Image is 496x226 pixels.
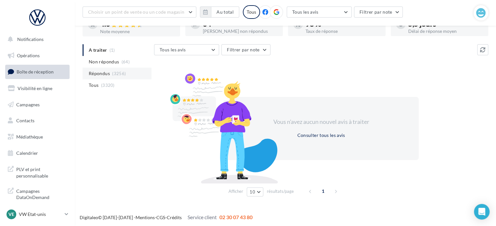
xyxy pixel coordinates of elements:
[19,211,62,218] p: VW Etat-unis
[16,150,38,156] span: Calendrier
[188,214,217,220] span: Service client
[408,20,483,28] div: 5,5 jours
[474,204,489,219] div: Open Intercom Messenger
[203,20,278,28] div: 64
[136,215,155,220] a: Mentions
[4,184,71,203] a: Campagnes DataOnDemand
[200,7,239,18] button: Au total
[16,187,67,201] span: Campagnes DataOnDemand
[112,71,126,76] span: (3256)
[5,208,70,220] a: VE VW Etat-unis
[16,165,67,179] span: PLV et print personnalisable
[89,82,98,88] span: Tous
[354,7,403,18] button: Filtrer par note
[4,33,68,46] button: Notifications
[250,189,255,194] span: 10
[154,44,219,55] button: Tous les avis
[18,86,52,91] span: Visibilité en ligne
[89,70,110,77] span: Répondus
[219,214,253,220] span: 02 30 07 43 80
[247,187,263,196] button: 10
[17,69,54,74] span: Boîte de réception
[243,5,260,19] div: Tous
[4,65,71,79] a: Boîte de réception
[100,20,175,28] div: 4.6
[306,29,380,33] div: Taux de réponse
[122,59,130,64] span: (64)
[156,215,165,220] a: CGS
[221,44,270,55] button: Filtrer par note
[83,7,196,18] button: Choisir un point de vente ou un code magasin
[4,114,71,127] a: Contacts
[80,215,253,220] span: © [DATE]-[DATE] - - -
[17,53,40,58] span: Opérations
[318,186,328,196] span: 1
[80,215,98,220] a: Digitaleo
[100,29,175,34] div: Note moyenne
[160,47,186,52] span: Tous les avis
[203,29,278,33] div: [PERSON_NAME] non répondus
[408,29,483,33] div: Délai de réponse moyen
[267,188,294,194] span: résultats/page
[294,131,347,139] button: Consulter tous les avis
[167,215,182,220] a: Crédits
[88,9,184,15] span: Choisir un point de vente ou un code magasin
[228,188,243,194] span: Afficher
[16,134,43,140] span: Médiathèque
[16,101,40,107] span: Campagnes
[211,7,239,18] button: Au total
[101,83,115,88] span: (3320)
[287,7,352,18] button: Tous les avis
[16,118,34,123] span: Contacts
[4,130,71,144] a: Médiathèque
[292,9,319,15] span: Tous les avis
[89,59,119,65] span: Non répondus
[4,98,71,112] a: Campagnes
[4,162,71,181] a: PLV et print personnalisable
[306,20,380,28] div: 98 %
[8,211,14,218] span: VE
[17,36,44,42] span: Notifications
[265,118,377,126] div: Vous n'avez aucun nouvel avis à traiter
[4,146,71,160] a: Calendrier
[4,49,71,62] a: Opérations
[4,82,71,95] a: Visibilité en ligne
